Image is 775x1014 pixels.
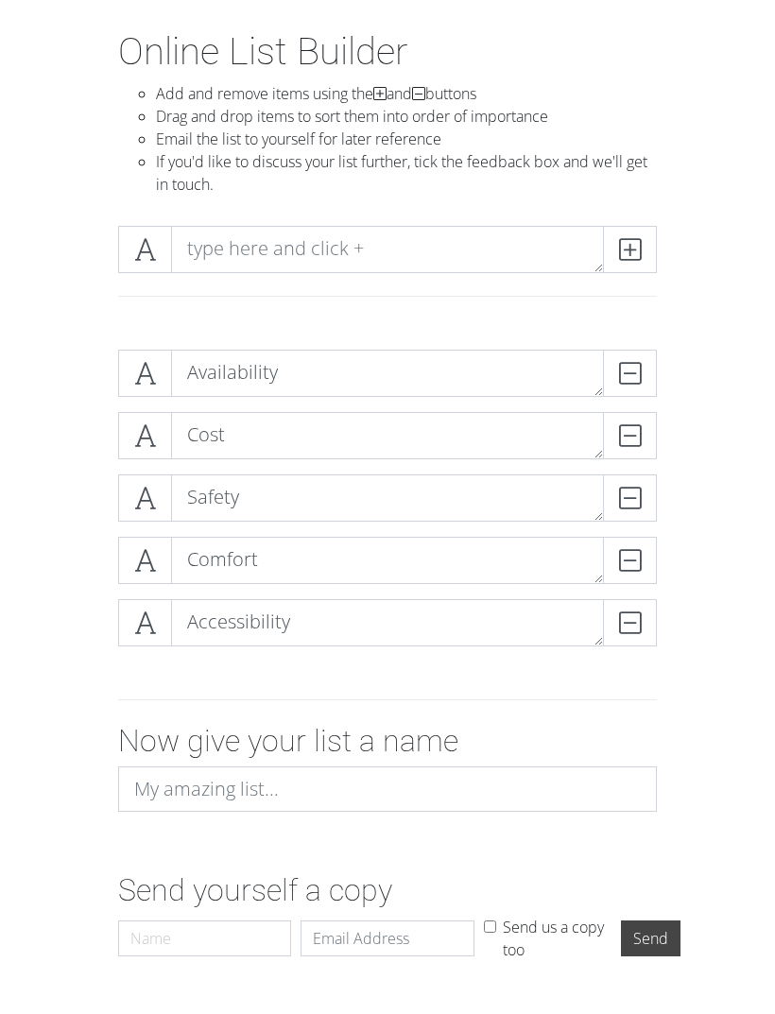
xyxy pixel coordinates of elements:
li: Drag and drop items to sort them into order of importance [156,105,657,128]
label: Send us a copy too [503,916,611,961]
input: Email Address [301,920,474,956]
li: Email the list to yourself for later reference [156,128,657,150]
li: If you'd like to discuss your list further, tick the feedback box and we'll get in touch. [156,150,657,196]
h2: Now give your list a name [118,723,657,759]
input: My amazing list... [118,766,657,812]
input: Send [621,920,680,956]
input: Name [118,920,291,956]
h1: Online List Builder [118,29,657,75]
li: Add and remove items using the and buttons [156,82,657,105]
h2: Send yourself a copy [118,872,657,908]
